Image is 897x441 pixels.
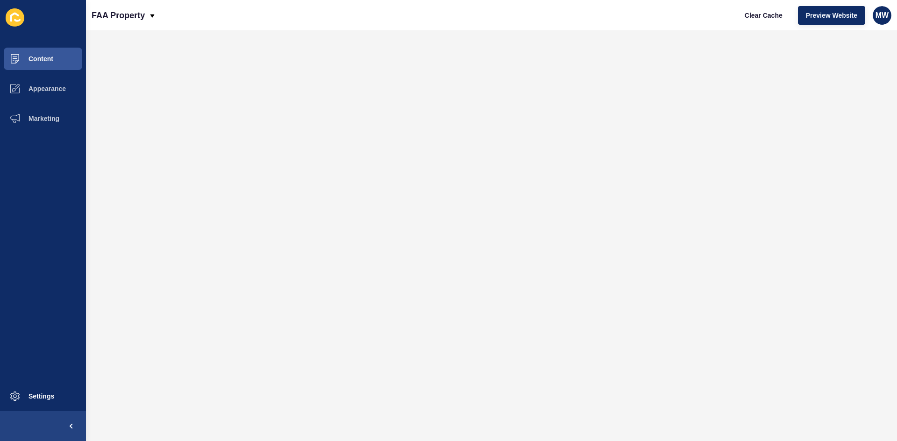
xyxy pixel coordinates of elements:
button: Clear Cache [737,6,790,25]
p: FAA Property [92,4,145,27]
span: MW [876,11,889,20]
span: Clear Cache [745,11,783,20]
span: Preview Website [806,11,857,20]
button: Preview Website [798,6,865,25]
